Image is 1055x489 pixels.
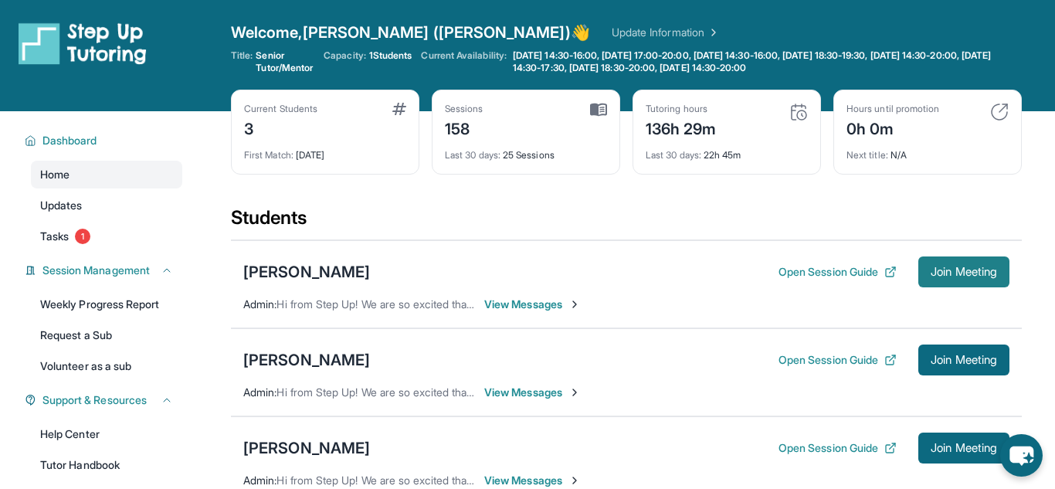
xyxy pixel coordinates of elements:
[36,392,173,408] button: Support & Resources
[846,140,1009,161] div: N/A
[484,473,581,488] span: View Messages
[324,49,366,62] span: Capacity:
[231,205,1022,239] div: Students
[244,140,406,161] div: [DATE]
[445,115,483,140] div: 158
[445,140,607,161] div: 25 Sessions
[40,167,70,182] span: Home
[392,103,406,115] img: card
[244,115,317,140] div: 3
[704,25,720,40] img: Chevron Right
[31,420,182,448] a: Help Center
[244,103,317,115] div: Current Students
[31,451,182,479] a: Tutor Handbook
[846,103,939,115] div: Hours until promotion
[231,22,590,43] span: Welcome, [PERSON_NAME] ([PERSON_NAME]) 👋
[646,115,717,140] div: 136h 29m
[40,198,83,213] span: Updates
[612,25,720,40] a: Update Information
[243,297,276,311] span: Admin :
[421,49,506,74] span: Current Availability:
[42,392,147,408] span: Support & Resources
[40,229,69,244] span: Tasks
[779,264,897,280] button: Open Session Guide
[31,161,182,188] a: Home
[789,103,808,121] img: card
[445,149,500,161] span: Last 30 days :
[42,133,97,148] span: Dashboard
[256,49,314,74] span: Senior Tutor/Mentor
[590,103,607,117] img: card
[646,149,701,161] span: Last 30 days :
[990,103,1009,121] img: card
[31,192,182,219] a: Updates
[510,49,1022,74] a: [DATE] 14:30-16:00, [DATE] 17:00-20:00, [DATE] 14:30-16:00, [DATE] 18:30-19:30, [DATE] 14:30-20:0...
[243,349,370,371] div: [PERSON_NAME]
[779,352,897,368] button: Open Session Guide
[513,49,1019,74] span: [DATE] 14:30-16:00, [DATE] 17:00-20:00, [DATE] 14:30-16:00, [DATE] 18:30-19:30, [DATE] 14:30-20:0...
[846,115,939,140] div: 0h 0m
[918,256,1009,287] button: Join Meeting
[779,440,897,456] button: Open Session Guide
[243,261,370,283] div: [PERSON_NAME]
[42,263,150,278] span: Session Management
[931,355,997,365] span: Join Meeting
[31,290,182,318] a: Weekly Progress Report
[243,474,276,487] span: Admin :
[36,263,173,278] button: Session Management
[484,297,581,312] span: View Messages
[484,385,581,400] span: View Messages
[31,352,182,380] a: Volunteer as a sub
[846,149,888,161] span: Next title :
[75,229,90,244] span: 1
[31,222,182,250] a: Tasks1
[31,321,182,349] a: Request a Sub
[931,443,997,453] span: Join Meeting
[568,386,581,399] img: Chevron-Right
[646,103,717,115] div: Tutoring hours
[568,298,581,311] img: Chevron-Right
[1000,434,1043,477] button: chat-button
[646,140,808,161] div: 22h 45m
[243,385,276,399] span: Admin :
[568,474,581,487] img: Chevron-Right
[918,433,1009,464] button: Join Meeting
[19,22,147,65] img: logo
[243,437,370,459] div: [PERSON_NAME]
[918,345,1009,375] button: Join Meeting
[231,49,253,74] span: Title:
[244,149,293,161] span: First Match :
[445,103,483,115] div: Sessions
[369,49,412,62] span: 1 Students
[36,133,173,148] button: Dashboard
[931,267,997,277] span: Join Meeting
